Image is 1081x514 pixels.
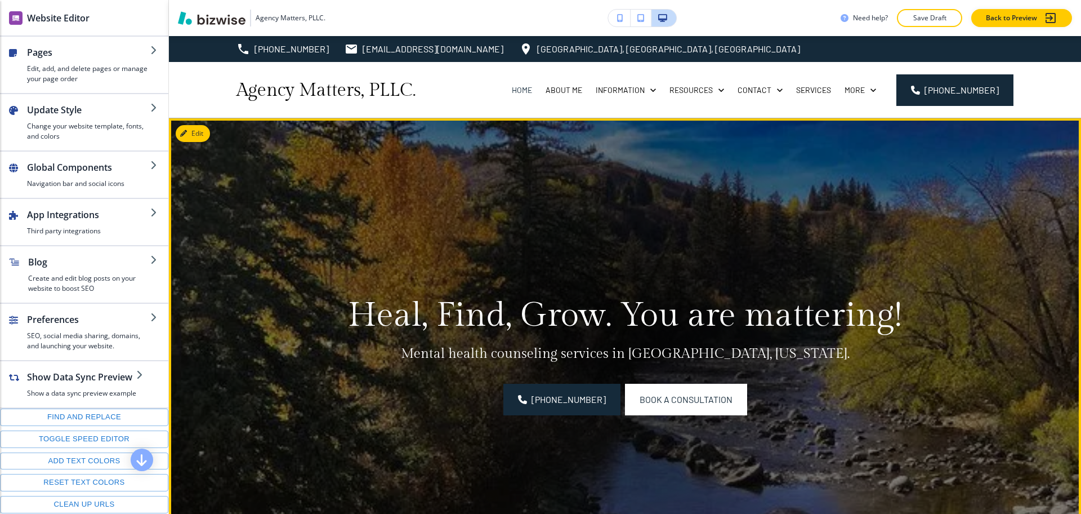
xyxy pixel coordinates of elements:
[546,85,582,96] p: About Me
[176,125,210,142] button: Edit
[27,331,150,351] h4: SEO, social media sharing, domains, and launching your website.
[738,85,771,96] p: Contact
[519,41,800,57] a: [GEOGRAPHIC_DATA], [GEOGRAPHIC_DATA], [GEOGRAPHIC_DATA]
[669,85,713,96] p: Resources
[27,46,150,59] h2: Pages
[986,13,1037,23] p: Back to Preview
[896,74,1013,106] a: [PHONE_NUMBER]
[27,370,136,384] h2: Show Data Sync Preview
[27,313,150,326] h2: Preferences
[897,9,962,27] button: Save Draft
[971,9,1072,27] button: Back to Preview
[345,41,503,57] a: [EMAIL_ADDRESS][DOMAIN_NAME]
[27,179,150,189] h4: Navigation bar and social icons
[537,41,800,57] p: [GEOGRAPHIC_DATA], [GEOGRAPHIC_DATA], [GEOGRAPHIC_DATA]
[796,85,831,96] p: Services
[363,41,503,57] p: [EMAIL_ADDRESS][DOMAIN_NAME]
[28,255,150,269] h2: Blog
[178,11,245,25] img: Bizwise Logo
[178,10,325,26] button: Agency Matters, PLLC.
[640,393,732,406] span: Book a Consultation
[27,64,150,84] h4: Edit, add, and delete pages or manage your page order
[853,13,888,23] h3: Need help?
[596,85,645,96] p: Information
[256,13,325,23] h3: Agency Matters, PLLC.
[236,41,329,57] a: [PHONE_NUMBER]
[503,384,620,415] a: [PHONE_NUMBER]
[27,103,150,117] h2: Update Style
[845,85,865,96] p: More
[625,384,747,415] button: Book a Consultation
[28,273,150,294] h4: Create and edit blog posts on your website to boost SEO
[912,13,948,23] p: Save Draft
[27,11,90,25] h2: Website Editor
[301,295,949,335] p: Heal, Find, Grow. You are mattering!
[27,388,136,398] h4: Show a data sync preview example
[27,161,150,174] h2: Global Components
[9,11,23,25] img: editor icon
[27,226,150,236] h4: Third party integrations
[236,79,416,101] h4: Agency Matters, PLLC.
[512,85,532,96] p: Home
[254,41,329,57] p: [PHONE_NUMBER]
[531,393,606,406] span: [PHONE_NUMBER]
[27,208,150,221] h2: App Integrations
[27,121,150,141] h4: Change your website template, fonts, and colors
[924,83,999,97] span: [PHONE_NUMBER]
[301,345,949,362] p: Mental health counseling services in [GEOGRAPHIC_DATA], [US_STATE].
